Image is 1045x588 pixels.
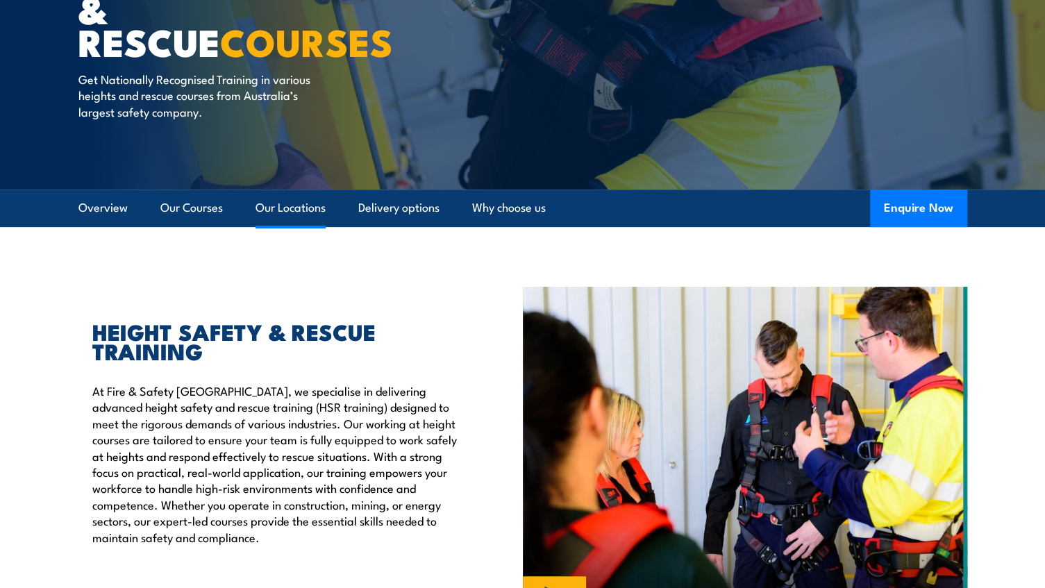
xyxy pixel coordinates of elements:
[256,190,326,226] a: Our Locations
[92,383,459,545] p: At Fire & Safety [GEOGRAPHIC_DATA], we specialise in delivering advanced height safety and rescue...
[870,190,967,227] button: Enquire Now
[92,321,459,360] h2: HEIGHT SAFETY & RESCUE TRAINING
[160,190,223,226] a: Our Courses
[220,12,393,69] strong: COURSES
[472,190,546,226] a: Why choose us
[78,71,332,119] p: Get Nationally Recognised Training in various heights and rescue courses from Australia’s largest...
[78,190,128,226] a: Overview
[358,190,440,226] a: Delivery options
